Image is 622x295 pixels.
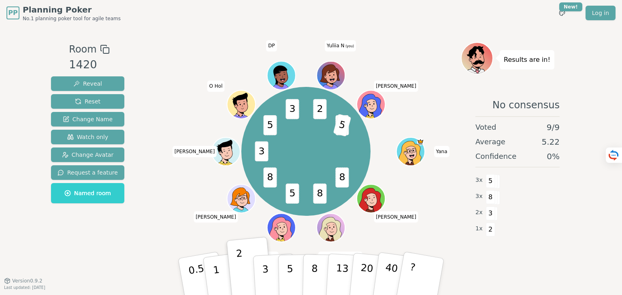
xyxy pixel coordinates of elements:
span: Click to change your name [194,211,238,222]
button: Reset [51,94,124,109]
span: 5 [486,174,495,188]
button: Named room [51,183,124,203]
button: Version0.9.2 [4,278,43,284]
span: No consensus [492,99,560,112]
span: 3 x [475,176,483,185]
span: (you) [345,44,354,48]
span: Click to change your name [325,40,356,51]
span: 3 [255,141,268,162]
span: Click to change your name [266,40,277,51]
span: Click to change your name [374,211,418,222]
span: 5 [285,183,299,204]
span: Last updated: [DATE] [4,285,45,290]
button: Watch only [51,130,124,144]
span: No.1 planning poker tool for agile teams [23,15,121,22]
span: 2 [313,99,326,119]
span: Reset [75,97,100,105]
span: 8 [313,183,326,204]
button: Reveal [51,76,124,91]
span: PP [8,8,17,18]
span: Version 0.9.2 [12,278,43,284]
span: Named room [64,189,111,197]
span: 5 [263,115,277,135]
span: Click to change your name [374,80,418,92]
a: PPPlanning PokerNo.1 planning poker tool for agile teams [6,4,121,22]
span: Click to change your name [434,146,449,157]
span: Reveal [73,80,102,88]
span: Change Name [63,115,113,123]
span: Click to change your name [207,80,225,92]
span: 2 [486,223,495,236]
button: Request a feature [51,165,124,180]
span: 2 x [475,208,483,217]
span: 9 / 9 [547,122,560,133]
span: Yana is the host [417,138,424,145]
span: Watch only [67,133,109,141]
span: Planning Poker [23,4,121,15]
a: Log in [586,6,616,20]
span: 5.22 [541,136,560,147]
button: Click to change your avatar [317,62,344,88]
div: New! [559,2,582,11]
div: 1420 [69,57,109,73]
span: 1 x [475,224,483,233]
span: 3 [486,206,495,220]
button: Change Avatar [51,147,124,162]
span: Confidence [475,151,516,162]
span: 0 % [547,151,560,162]
span: Request a feature [58,169,118,177]
span: 8 [486,190,495,204]
p: Results are in! [504,54,550,65]
span: 8 [335,167,349,188]
span: Room [69,42,96,57]
span: Click to change your name [173,146,217,157]
span: Change Avatar [62,151,114,159]
span: Average [475,136,505,147]
span: Click to change your name [318,251,363,263]
button: New! [555,6,569,20]
span: 8 [263,167,277,188]
span: 3 x [475,192,483,201]
span: Click to change your name [264,251,279,263]
p: 2 [236,248,246,292]
span: 3 [285,99,299,119]
button: Change Name [51,112,124,126]
span: 5 [333,114,351,137]
span: Voted [475,122,496,133]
